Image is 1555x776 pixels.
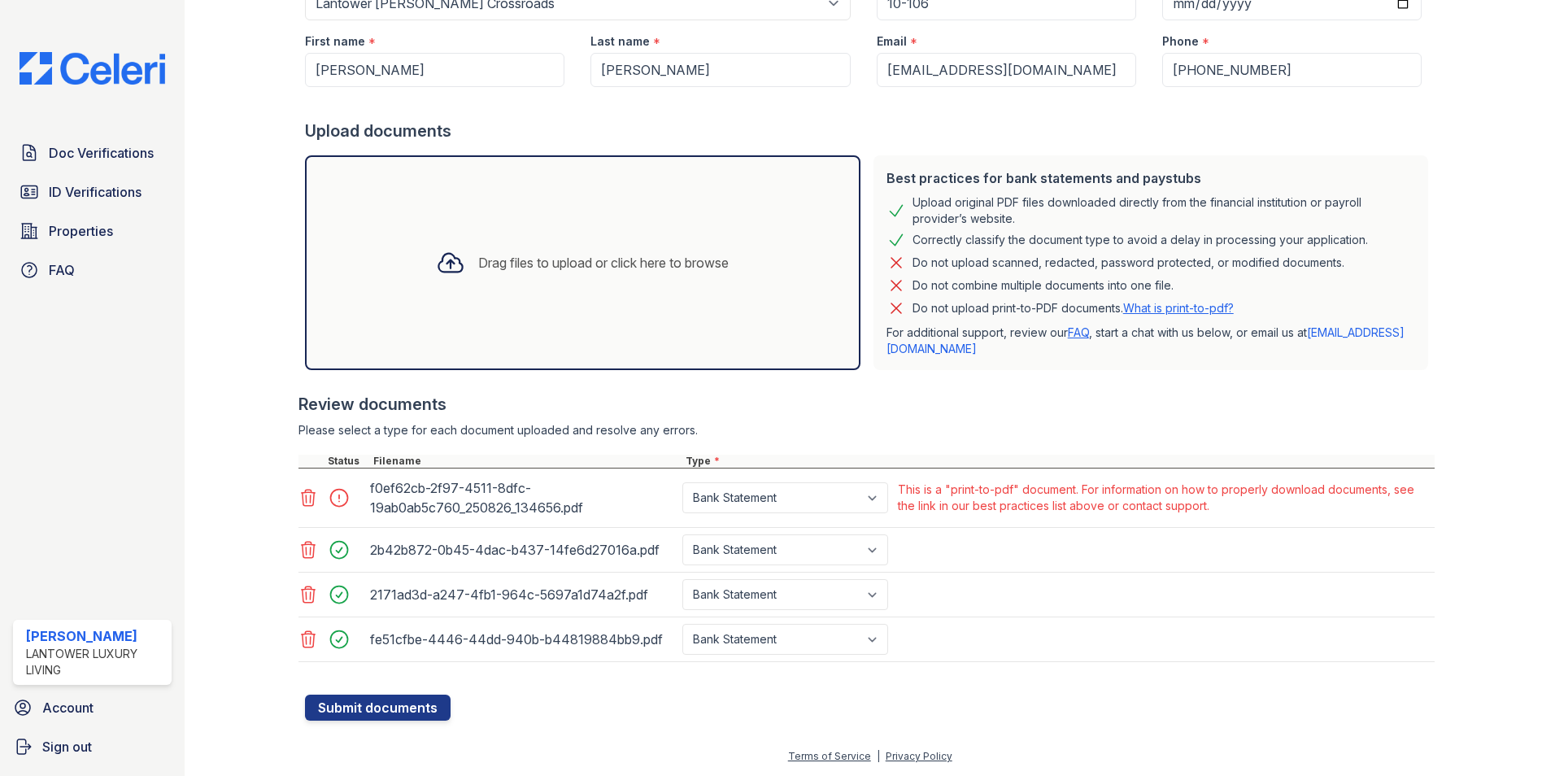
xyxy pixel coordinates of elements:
div: Lantower Luxury Living [26,646,165,678]
img: CE_Logo_Blue-a8612792a0a2168367f1c8372b55b34899dd931a85d93a1a3d3e32e68fde9ad4.png [7,52,178,85]
span: Properties [49,221,113,241]
div: Review documents [298,393,1435,416]
label: First name [305,33,365,50]
span: FAQ [49,260,75,280]
div: Best practices for bank statements and paystubs [886,168,1416,188]
p: Do not upload print-to-PDF documents. [913,300,1234,316]
div: | [877,750,880,762]
a: Doc Verifications [13,137,172,169]
button: Submit documents [305,695,451,721]
div: Do not upload scanned, redacted, password protected, or modified documents. [913,253,1344,272]
div: fe51cfbe-4446-44dd-940b-b44819884bb9.pdf [370,626,676,652]
a: What is print-to-pdf? [1123,301,1234,315]
a: FAQ [1068,325,1089,339]
div: Drag files to upload or click here to browse [478,253,729,272]
div: Upload documents [305,120,1435,142]
a: Privacy Policy [886,750,952,762]
div: Filename [370,455,682,468]
span: ID Verifications [49,182,142,202]
a: FAQ [13,254,172,286]
div: Status [325,455,370,468]
p: For additional support, review our , start a chat with us below, or email us at [886,325,1416,357]
div: This is a "print-to-pdf" document. For information on how to properly download documents, see the... [898,482,1431,514]
label: Email [877,33,907,50]
a: Properties [13,215,172,247]
div: Do not combine multiple documents into one file. [913,276,1174,295]
a: Terms of Service [788,750,871,762]
div: Correctly classify the document type to avoid a delay in processing your application. [913,230,1368,250]
a: Sign out [7,730,178,763]
div: Upload original PDF files downloaded directly from the financial institution or payroll provider’... [913,194,1416,227]
span: Account [42,698,94,717]
div: Please select a type for each document uploaded and resolve any errors. [298,422,1435,438]
a: Account [7,691,178,724]
div: [PERSON_NAME] [26,626,165,646]
div: f0ef62cb-2f97-4511-8dfc-19ab0ab5c760_250826_134656.pdf [370,475,676,521]
a: ID Verifications [13,176,172,208]
label: Phone [1162,33,1199,50]
div: 2171ad3d-a247-4fb1-964c-5697a1d74a2f.pdf [370,582,676,608]
div: Type [682,455,1435,468]
span: Doc Verifications [49,143,154,163]
span: Sign out [42,737,92,756]
div: 2b42b872-0b45-4dac-b437-14fe6d27016a.pdf [370,537,676,563]
label: Last name [590,33,650,50]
